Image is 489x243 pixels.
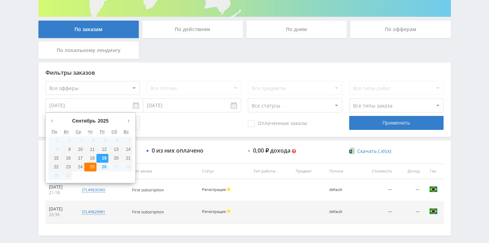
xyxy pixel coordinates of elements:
[349,148,391,155] a: Скачать (.xlsx)
[152,147,203,154] div: 0 из них оплачено
[100,130,105,134] abbr: Пятница
[96,163,108,171] button: 26
[71,116,96,126] div: Сентябрь
[248,120,307,127] span: Оплаченные заказы
[356,201,395,223] td: —
[49,184,72,190] div: [DATE]
[108,154,120,163] button: 20
[199,163,250,179] th: Статус
[202,187,226,192] span: Регистрация
[112,130,117,134] abbr: Суббота
[350,21,451,38] div: По офферам
[38,21,139,38] div: По заказам
[84,145,96,154] button: 11
[84,163,96,171] button: 25
[423,163,444,179] th: Гео
[356,163,395,179] th: Стоимость
[72,163,84,171] button: 24
[124,130,129,134] abbr: Воскресенье
[429,207,438,215] img: bra.png
[96,145,108,154] button: 12
[349,116,444,130] div: Применить
[132,209,164,214] span: First subscription
[45,69,444,76] div: Фильтры заказов
[326,163,356,179] th: Потоки
[97,116,110,126] div: 2025
[202,209,226,214] span: Регистрация
[329,187,353,192] div: default
[49,190,72,196] div: 21:18
[395,179,423,201] td: —
[125,116,132,126] button: Следующий месяц
[253,147,290,154] div: 0,00 ₽ дохода
[64,130,69,134] abbr: Вторник
[82,209,105,215] div: stl#9629981
[60,145,72,154] button: 9
[49,163,60,171] button: 22
[227,209,230,213] span: Холд
[49,212,72,218] div: 20:36
[292,163,326,179] th: Предмет
[60,163,72,171] button: 23
[142,21,243,38] div: По действиям
[395,163,423,179] th: Доход
[84,154,96,163] button: 18
[227,187,230,191] span: Холд
[49,154,60,163] button: 15
[108,145,120,154] button: 13
[349,147,355,154] img: xlsx
[143,98,241,112] input: Use the arrow keys to pick a date
[357,148,391,154] span: Скачать (.xlsx)
[250,163,292,179] th: Тип работы
[82,187,105,193] div: stl#9630365
[38,42,139,59] div: По локальному лендингу
[96,154,108,163] button: 19
[129,163,199,179] th: Тип заказа
[52,130,57,134] abbr: Понедельник
[60,154,72,163] button: 16
[88,130,93,134] abbr: Четверг
[72,154,84,163] button: 17
[49,116,56,126] button: Предыдущий месяц
[356,179,395,201] td: —
[49,206,72,212] div: [DATE]
[132,187,164,192] span: First subscription
[120,154,132,163] button: 21
[72,145,84,154] button: 10
[45,98,143,112] input: Use the arrow keys to pick a date
[120,145,132,154] button: 14
[329,209,353,214] div: default
[246,21,347,38] div: По дням
[429,185,438,193] img: bra.png
[75,130,81,134] abbr: Среда
[395,201,423,223] td: —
